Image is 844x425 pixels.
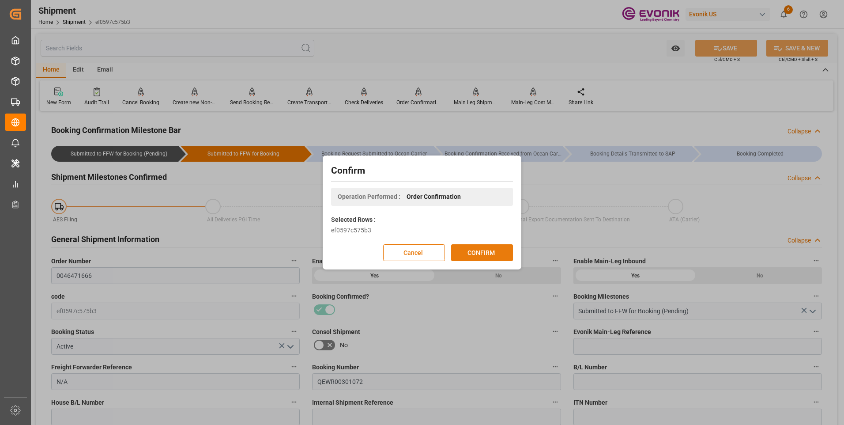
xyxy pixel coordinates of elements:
[451,244,513,261] button: CONFIRM
[331,215,376,224] label: Selected Rows :
[331,226,513,235] div: ef0597c575b3
[338,192,400,201] span: Operation Performed :
[383,244,445,261] button: Cancel
[331,164,513,178] h2: Confirm
[407,192,461,201] span: Order Confirmation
